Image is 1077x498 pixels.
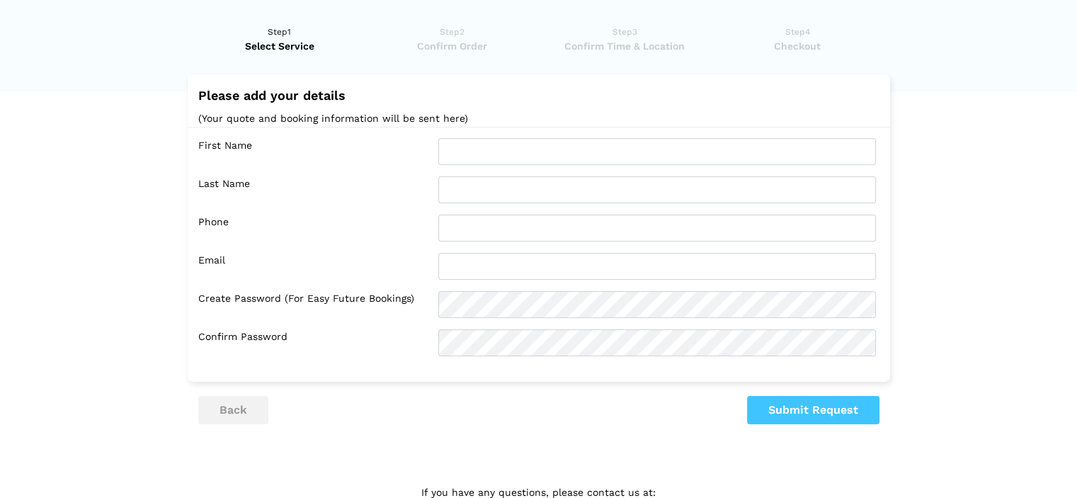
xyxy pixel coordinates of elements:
[198,215,428,242] label: Phone
[198,25,362,53] a: Step1
[716,39,879,53] span: Checkout
[198,329,428,356] label: Confirm Password
[716,25,879,53] a: Step4
[370,39,534,53] span: Confirm Order
[198,396,268,424] button: back
[370,25,534,53] a: Step2
[198,253,428,280] label: Email
[747,396,879,424] button: Submit Request
[198,89,879,103] h2: Please add your details
[543,25,707,53] a: Step3
[198,176,428,203] label: Last Name
[198,138,428,165] label: First Name
[198,291,428,318] label: Create Password (for easy future bookings)
[198,110,879,128] p: (Your quote and booking information will be sent here)
[543,39,707,53] span: Confirm Time & Location
[198,39,362,53] span: Select Service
